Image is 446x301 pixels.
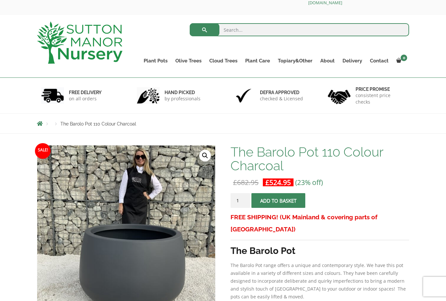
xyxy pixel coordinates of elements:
[137,87,160,104] img: 2.jpg
[233,178,259,187] bdi: 682.95
[231,261,409,301] p: The Barolo Pot range offers a unique and contemporary style. We have this pot available in a vari...
[339,56,366,65] a: Delivery
[69,95,102,102] p: on all orders
[241,56,274,65] a: Plant Care
[260,90,303,95] h6: Defra approved
[260,95,303,102] p: checked & Licensed
[35,143,51,159] span: Sale!
[328,86,351,106] img: 4.jpg
[140,56,171,65] a: Plant Pots
[392,56,409,65] a: 0
[265,178,269,187] span: £
[401,55,407,61] span: 0
[69,90,102,95] h6: FREE DELIVERY
[265,178,291,187] bdi: 524.95
[165,95,200,102] p: by professionals
[171,56,205,65] a: Olive Trees
[37,121,409,126] nav: Breadcrumbs
[199,150,211,161] a: View full-screen image gallery
[60,121,136,126] span: The Barolo Pot 110 Colour Charcoal
[231,145,409,173] h1: The Barolo Pot 110 Colour Charcoal
[251,193,305,208] button: Add to basket
[295,178,323,187] span: (23% off)
[165,90,200,95] h6: hand picked
[205,56,241,65] a: Cloud Trees
[274,56,316,65] a: Topiary&Other
[316,56,339,65] a: About
[356,86,405,92] h6: Price promise
[366,56,392,65] a: Contact
[231,193,250,208] input: Product quantity
[231,245,295,256] strong: The Barolo Pot
[190,23,409,36] input: Search...
[37,22,122,64] img: logo
[41,87,64,104] img: 1.jpg
[232,87,255,104] img: 3.jpg
[233,178,237,187] span: £
[356,92,405,105] p: consistent price checks
[231,211,409,235] h3: FREE SHIPPING! (UK Mainland & covering parts of [GEOGRAPHIC_DATA])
